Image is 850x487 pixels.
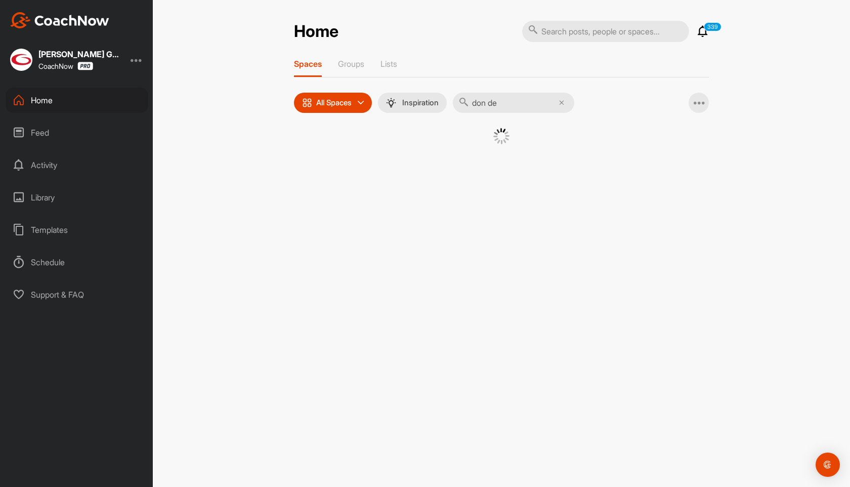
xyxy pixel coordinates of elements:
[704,22,721,31] p: 339
[294,59,322,69] p: Spaces
[493,128,509,144] img: G6gVgL6ErOh57ABN0eRmCEwV0I4iEi4d8EwaPGI0tHgoAbU4EAHFLEQAh+QQFCgALACwIAA4AGAASAAAEbHDJSesaOCdk+8xg...
[6,152,148,178] div: Activity
[386,98,396,108] img: menuIcon
[10,49,32,71] img: square_0aee7b555779b671652530bccc5f12b4.jpg
[77,62,93,70] img: CoachNow Pro
[6,185,148,210] div: Library
[316,99,352,107] p: All Spaces
[380,59,397,69] p: Lists
[38,50,119,58] div: [PERSON_NAME] Golf
[6,282,148,307] div: Support & FAQ
[6,217,148,242] div: Templates
[522,21,689,42] input: Search posts, people or spaces...
[294,22,338,42] h2: Home
[816,453,840,477] div: Open Intercom Messenger
[402,99,439,107] p: Inspiration
[338,59,364,69] p: Groups
[453,93,574,113] input: Search...
[302,98,312,108] img: icon
[6,120,148,145] div: Feed
[6,88,148,113] div: Home
[6,250,148,275] div: Schedule
[38,62,93,70] div: CoachNow
[10,12,109,28] img: CoachNow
